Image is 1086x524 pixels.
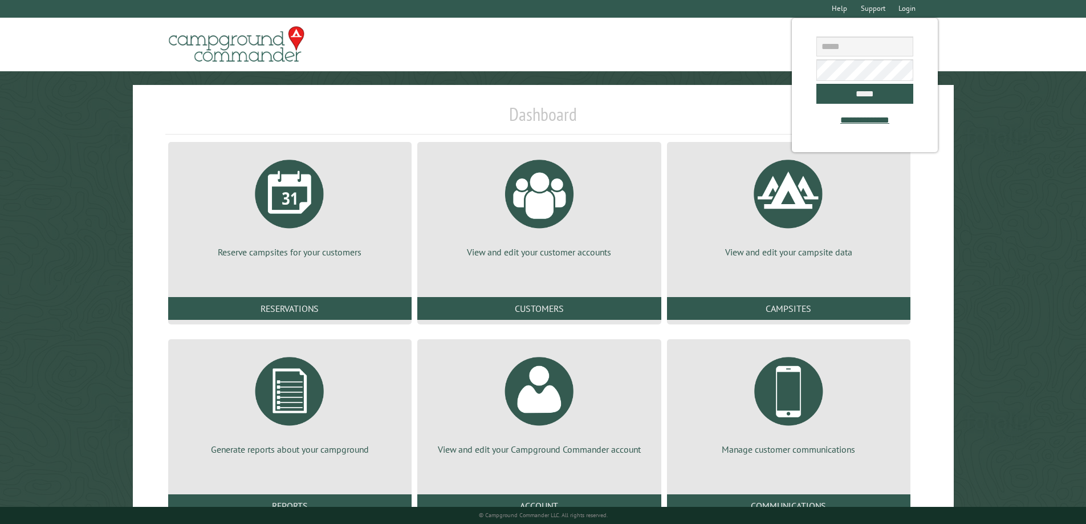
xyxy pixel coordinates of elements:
[667,297,910,320] a: Campsites
[681,348,897,456] a: Manage customer communications
[182,246,398,258] p: Reserve campsites for your customers
[182,443,398,456] p: Generate reports about your campground
[681,151,897,258] a: View and edit your campsite data
[182,348,398,456] a: Generate reports about your campground
[431,443,647,456] p: View and edit your Campground Commander account
[165,103,921,135] h1: Dashboard
[417,297,661,320] a: Customers
[431,246,647,258] p: View and edit your customer accounts
[431,348,647,456] a: View and edit your Campground Commander account
[182,151,398,258] a: Reserve campsites for your customers
[168,297,412,320] a: Reservations
[681,443,897,456] p: Manage customer communications
[431,151,647,258] a: View and edit your customer accounts
[681,246,897,258] p: View and edit your campsite data
[417,494,661,517] a: Account
[165,22,308,67] img: Campground Commander
[667,494,910,517] a: Communications
[168,494,412,517] a: Reports
[479,511,608,519] small: © Campground Commander LLC. All rights reserved.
